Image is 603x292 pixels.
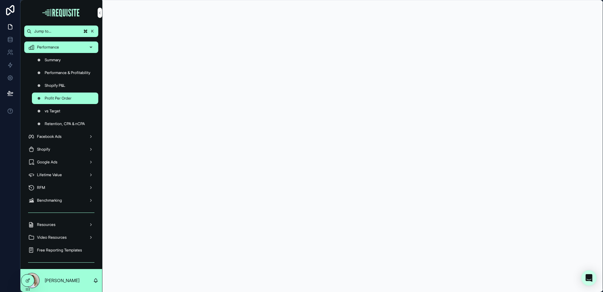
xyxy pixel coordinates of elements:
[581,270,597,286] div: Open Intercom Messenger
[32,54,98,66] a: Summary
[45,96,71,101] span: Profit Per Order
[37,198,62,203] span: Benchmarking
[24,195,98,206] a: Benchmarking
[41,8,81,18] img: App logo
[24,232,98,243] a: Video Resources
[32,67,98,79] a: Performance & Profitability
[45,57,61,63] span: Summary
[45,70,90,75] span: Performance & Profitability
[32,105,98,117] a: vs Target
[45,277,79,284] p: [PERSON_NAME]
[32,93,98,104] a: Profit Per Order
[37,134,62,139] span: Facebook Ads
[34,29,80,34] span: Jump to...
[24,144,98,155] a: Shopify
[45,121,85,126] span: Retention, CPA & nCPA
[45,109,60,114] span: vs Target
[24,41,98,53] a: Performance
[37,222,56,227] span: Resources
[32,80,98,91] a: Shopify P&L
[45,83,65,88] span: Shopify P&L
[20,37,102,269] div: scrollable content
[24,244,98,256] a: Free Reporting Templates
[37,160,57,165] span: Google Ads
[90,29,95,34] span: K
[37,45,59,50] span: Performance
[24,156,98,168] a: Google Ads
[37,172,62,177] span: Lifetime Value
[24,182,98,193] a: RFM
[24,26,98,37] button: Jump to...K
[37,248,82,253] span: Free Reporting Templates
[37,147,50,152] span: Shopify
[24,219,98,230] a: Resources
[37,235,67,240] span: Video Resources
[37,185,45,190] span: RFM
[24,131,98,142] a: Facebook Ads
[32,118,98,130] a: Retention, CPA & nCPA
[24,169,98,181] a: Lifetime Value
